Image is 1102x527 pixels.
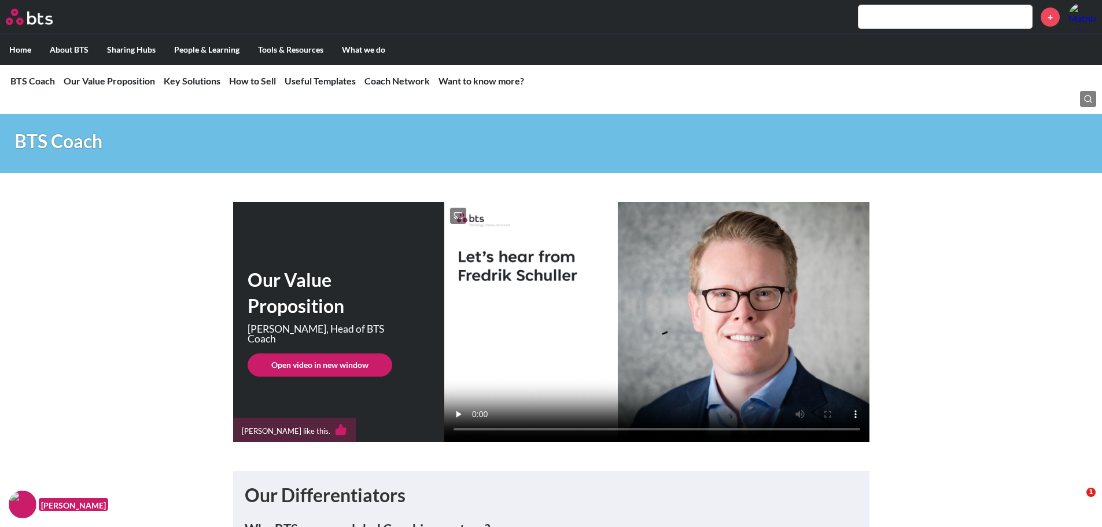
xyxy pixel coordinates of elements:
[1063,488,1090,515] iframe: Intercom live chat
[1041,8,1060,27] a: +
[229,75,276,86] a: How to Sell
[248,353,392,377] a: Open video in new window
[9,491,36,518] img: F
[39,498,108,511] figcaption: [PERSON_NAME]
[248,267,430,319] h1: Our Value Proposition
[164,75,220,86] a: Key Solutions
[98,35,165,65] label: Sharing Hubs
[333,35,395,65] label: What we do
[248,324,393,344] p: [PERSON_NAME], Head of BTS Coach
[364,75,430,86] a: Coach Network
[438,75,524,86] a: Want to know more?
[40,35,98,65] label: About BTS
[165,35,249,65] label: People & Learning
[6,9,74,25] a: Go home
[245,482,858,508] h1: Our Differentiators
[285,75,356,86] a: Useful Templates
[1068,3,1096,31] a: Profile
[10,75,55,86] a: BTS Coach
[14,128,765,154] h1: BTS Coach
[1068,3,1096,31] img: Mathias Werner
[1086,488,1096,497] span: 1
[242,423,347,439] div: [PERSON_NAME] like this.
[64,75,155,86] a: Our Value Proposition
[6,9,53,25] img: BTS Logo
[249,35,333,65] label: Tools & Resources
